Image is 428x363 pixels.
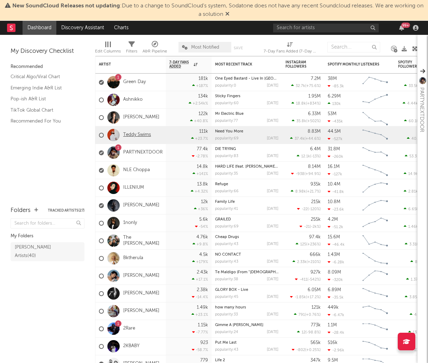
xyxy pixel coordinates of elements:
[11,73,77,81] a: Critical Algo/Viral Chart
[310,270,321,275] div: 927k
[192,83,208,88] div: +187 %
[215,172,238,176] div: popularity: 35
[215,200,235,204] a: Family Life
[267,242,278,246] div: [DATE]
[291,83,321,88] div: ( )
[297,154,321,158] div: ( )
[123,167,150,173] a: NLE Choppa
[408,190,418,194] span: 2.81k
[267,277,278,281] div: [DATE]
[192,348,208,352] div: -58.7 %
[359,144,391,162] svg: Chart title
[328,235,340,239] div: 15.6M
[409,243,418,246] span: 3.31k
[290,136,321,141] div: ( )
[407,102,418,106] span: 4.44k
[123,290,159,296] a: [PERSON_NAME]
[192,259,208,264] div: +179 %
[215,235,278,239] div: Cheap Drugs
[215,277,238,281] div: popularity: 38
[359,338,391,355] svg: Chart title
[310,147,321,151] div: 6.4M
[309,207,320,211] span: -120 %
[328,242,345,247] div: -46.4k
[328,119,343,124] div: -435k
[300,243,306,246] span: 125
[48,209,84,212] button: Tracked Artists(27)
[123,343,139,349] a: 2KBABY
[267,84,278,88] div: [DATE]
[302,331,306,334] span: 12
[409,119,418,123] span: 60.1k
[309,235,321,239] div: 97.4k
[11,232,84,240] div: My Folders
[267,225,278,229] div: [DATE]
[310,182,321,187] div: 935k
[215,112,278,116] div: Mr Electric Blue
[267,189,278,193] div: [DATE]
[109,21,133,35] a: Charts
[273,24,379,32] input: Search for artists
[215,288,248,292] a: GLORY BOX - Live
[199,129,208,134] div: 111k
[215,182,228,186] a: Refuge
[215,147,278,151] div: DIE TRYING
[198,94,208,99] div: 134k
[23,21,56,35] a: Dashboard
[123,326,135,332] a: 2Rare
[308,288,321,292] div: 6.05M
[123,97,143,103] a: Ashnikko
[215,253,278,257] div: NO CONTACT
[298,313,305,317] span: 791
[267,137,278,140] div: [DATE]
[123,235,162,247] a: The [PERSON_NAME]
[328,200,340,204] div: 10.8M
[302,207,308,211] span: -22
[215,358,225,362] a: Life 2
[399,25,404,31] button: 99+
[234,46,243,50] button: Save
[411,278,420,282] span: 1.37k
[215,130,243,133] a: Need You More
[398,60,423,69] div: Spotify Followers
[215,77,278,81] div: One Eyed Bastard - Live In Amsterdam
[11,63,84,71] div: Recommended
[307,119,320,123] span: +502 %
[297,260,307,264] span: 2.33k
[215,137,239,140] div: popularity: 69
[199,217,208,222] div: 5.6k
[11,95,77,103] a: Pop-ish A&R List
[215,288,278,292] div: GLORY BOX - Live
[215,225,239,229] div: popularity: 69
[267,330,278,334] div: [DATE]
[199,76,208,81] div: 181k
[296,348,305,352] span: -802
[292,259,321,264] div: ( )
[215,119,238,123] div: popularity: 77
[291,101,321,106] div: ( )
[297,207,321,211] div: ( )
[307,190,320,194] span: +21.7 %
[199,112,208,116] div: 122k
[311,217,321,222] div: 255k
[200,358,208,363] div: 779
[292,119,321,123] div: ( )
[300,278,307,282] span: -411
[295,277,321,282] div: ( )
[215,330,238,334] div: popularity: 24
[295,137,304,141] span: 37.4k
[215,77,304,81] a: One Eyed Bastard - Live In [GEOGRAPHIC_DATA]
[215,94,240,98] a: Sticky Fingers
[359,250,391,267] svg: Chart title
[308,260,320,264] span: +210 %
[328,348,344,352] div: -2.96k
[215,306,278,309] div: how many hours
[328,323,337,327] div: 1.1M
[359,126,391,144] svg: Chart title
[307,243,320,246] span: +236 %
[169,60,192,69] span: 7-Day Fans Added
[328,277,343,282] div: -320k
[295,190,306,194] span: 8.98k
[311,225,320,229] span: -2k %
[328,101,341,106] div: 130k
